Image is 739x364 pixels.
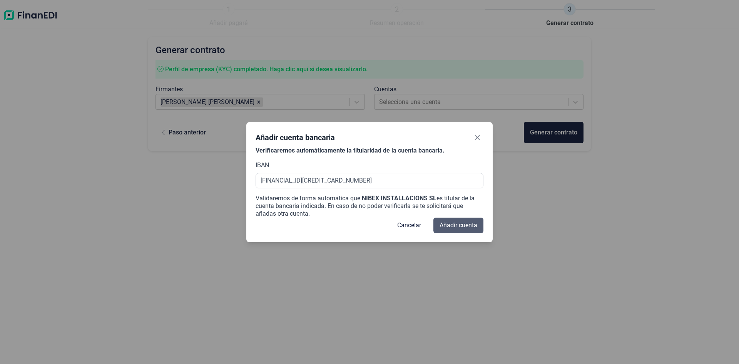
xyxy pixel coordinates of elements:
span: Añadir cuenta [440,221,477,230]
div: Añadir cuenta bancaria [256,132,335,143]
button: Close [471,131,483,144]
div: Verificaremos automáticamente la titularidad de la cuenta bancaria. [256,147,483,154]
input: Introduce el IBAN [256,173,483,188]
span: NIBEX INSTALLACIONS SL [362,195,436,202]
span: Cancelar [397,221,421,230]
div: Validaremos de forma automática que es titular de la cuenta bancaria indicada. En caso de no pode... [256,195,483,218]
button: Añadir cuenta [433,218,483,233]
label: IBAN [256,161,269,170]
button: Cancelar [391,218,427,233]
